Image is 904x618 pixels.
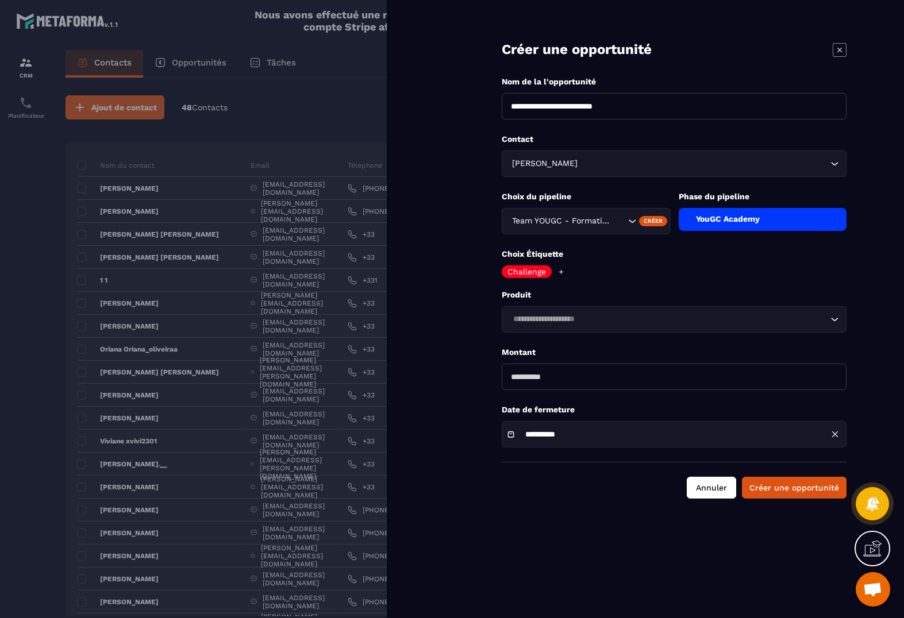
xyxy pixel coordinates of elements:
div: Search for option [502,150,847,177]
span: Team YOUGC - Formations [509,215,614,227]
p: Nom de la l'opportunité [502,76,847,87]
p: Produit [502,289,847,300]
p: Challenge [507,268,546,276]
button: Créer une opportunité [742,477,847,499]
p: Créer une opportunité [502,40,652,59]
button: Annuler [687,477,736,499]
input: Search for option [580,157,828,170]
p: Choix Étiquette [502,249,847,260]
input: Search for option [509,313,828,326]
div: Ouvrir le chat [856,572,890,607]
div: Search for option [502,208,670,234]
div: Search for option [502,306,847,333]
p: Montant [502,347,847,358]
div: Créer [639,216,667,226]
p: Choix du pipeline [502,191,670,202]
input: Search for option [614,215,625,227]
p: Phase du pipeline [679,191,847,202]
p: Date de fermeture [502,404,847,415]
p: Contact [502,134,847,145]
span: [PERSON_NAME] [509,157,580,170]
